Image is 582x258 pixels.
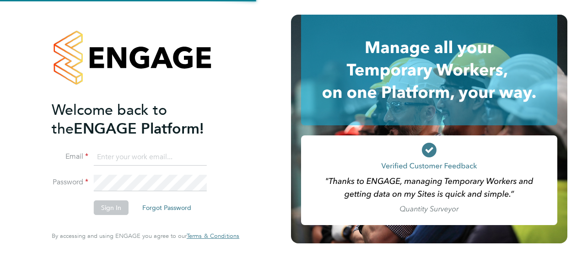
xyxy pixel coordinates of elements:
label: Password [52,177,88,187]
span: Welcome back to the [52,101,167,138]
label: Email [52,152,88,161]
a: Terms & Conditions [187,232,239,240]
button: Sign In [94,200,129,215]
button: Forgot Password [135,200,199,215]
span: By accessing and using ENGAGE you agree to our [52,232,239,240]
h2: ENGAGE Platform! [52,101,230,138]
span: Terms & Conditions [187,232,239,240]
input: Enter your work email... [94,149,207,166]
